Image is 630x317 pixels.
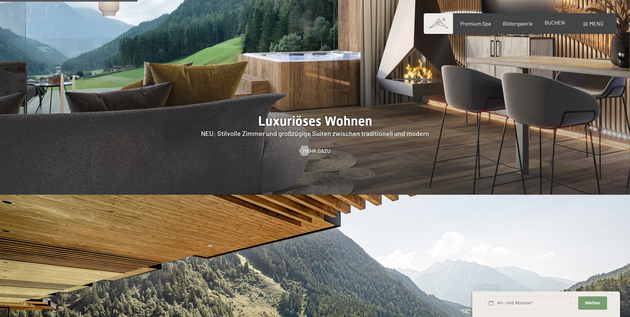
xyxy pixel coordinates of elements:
[589,20,603,27] span: Menü
[503,20,533,27] a: Bildergalerie
[585,300,600,306] span: Weiter
[460,20,491,27] a: Premium Spa
[578,296,607,310] button: Weiter
[472,284,501,289] span: Schnellanfrage
[300,147,330,155] a: Mehr dazu
[303,147,330,155] span: Mehr dazu
[545,19,565,26] a: BUCHEN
